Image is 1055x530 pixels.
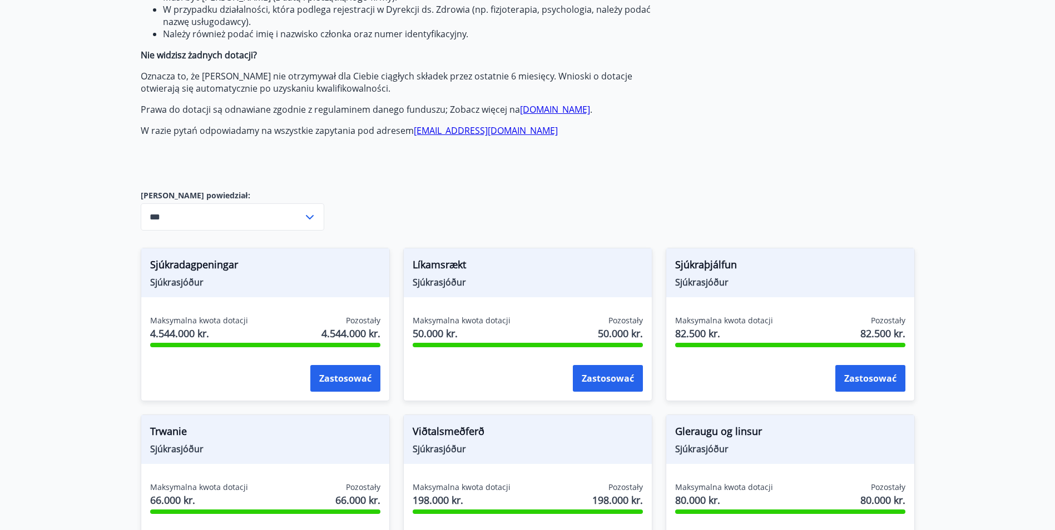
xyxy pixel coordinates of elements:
[141,103,666,116] p: Prawa do dotacji są odnawiane zgodnie z regulaminem danego funduszu; Zobacz więcej na .
[608,315,643,326] span: Pozostały
[860,326,905,341] span: 82.500 kr.
[346,315,380,326] span: Pozostały
[335,493,380,507] span: 66.000 kr.
[573,365,643,392] button: Zastosować
[675,493,773,507] span: 80.000 kr.
[150,493,248,507] span: 66.000 kr.
[141,190,324,201] label: [PERSON_NAME] powiedział:
[310,365,380,392] button: Zastosować
[163,28,666,40] li: Należy również podać imię i nazwisko członka oraz numer identyfikacyjny.
[675,443,905,455] span: Sjúkrasjóður
[321,326,380,341] span: 4.544.000 kr.
[598,326,643,341] span: 50.000 kr.
[150,482,248,493] span: Maksymalna kwota dotacji
[413,315,511,326] span: Maksymalna kwota dotacji
[150,443,380,455] span: Sjúkrasjóður
[413,257,643,276] span: Líkamsrækt
[413,482,511,493] span: Maksymalna kwota dotacji
[141,124,666,137] p: W razie pytań odpowiadamy na wszystkie zapytania pod adresem
[871,315,905,326] span: Pozostały
[414,124,558,137] a: [EMAIL_ADDRESS][DOMAIN_NAME]
[675,482,773,493] span: Maksymalna kwota dotacji
[675,315,773,326] span: Maksymalna kwota dotacji
[520,103,590,116] a: [DOMAIN_NAME]
[675,326,773,341] span: 82.500 kr.
[413,326,511,341] span: 50.000 kr.
[608,482,643,493] span: Pozostały
[675,276,905,288] span: Sjúkrasjóður
[413,424,643,443] span: Viðtalsmeðferð
[141,49,257,61] strong: Nie widzisz żadnych dotacji?
[675,424,905,443] span: Gleraugu og linsur
[163,3,666,28] li: W przypadku działalności, która podlega rejestracji w Dyrekcji ds. Zdrowia (np. fizjoterapia, psy...
[150,326,248,341] span: 4.544.000 kr.
[413,443,643,455] span: Sjúkrasjóður
[675,257,905,276] span: Sjúkraþjálfun
[835,365,905,392] button: Zastosować
[150,257,380,276] span: Sjúkradagpeningar
[150,276,380,288] span: Sjúkrasjóður
[592,493,643,507] span: 198.000 kr.
[871,482,905,493] span: Pozostały
[860,493,905,507] span: 80.000 kr.
[141,70,666,94] p: Oznacza to, że [PERSON_NAME] nie otrzymywał dla Ciebie ciągłych składek przez ostatnie 6 miesięcy...
[413,493,511,507] span: 198.000 kr.
[150,315,248,326] span: Maksymalna kwota dotacji
[346,482,380,493] span: Pozostały
[413,276,643,288] span: Sjúkrasjóður
[150,424,380,443] span: Trwanie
